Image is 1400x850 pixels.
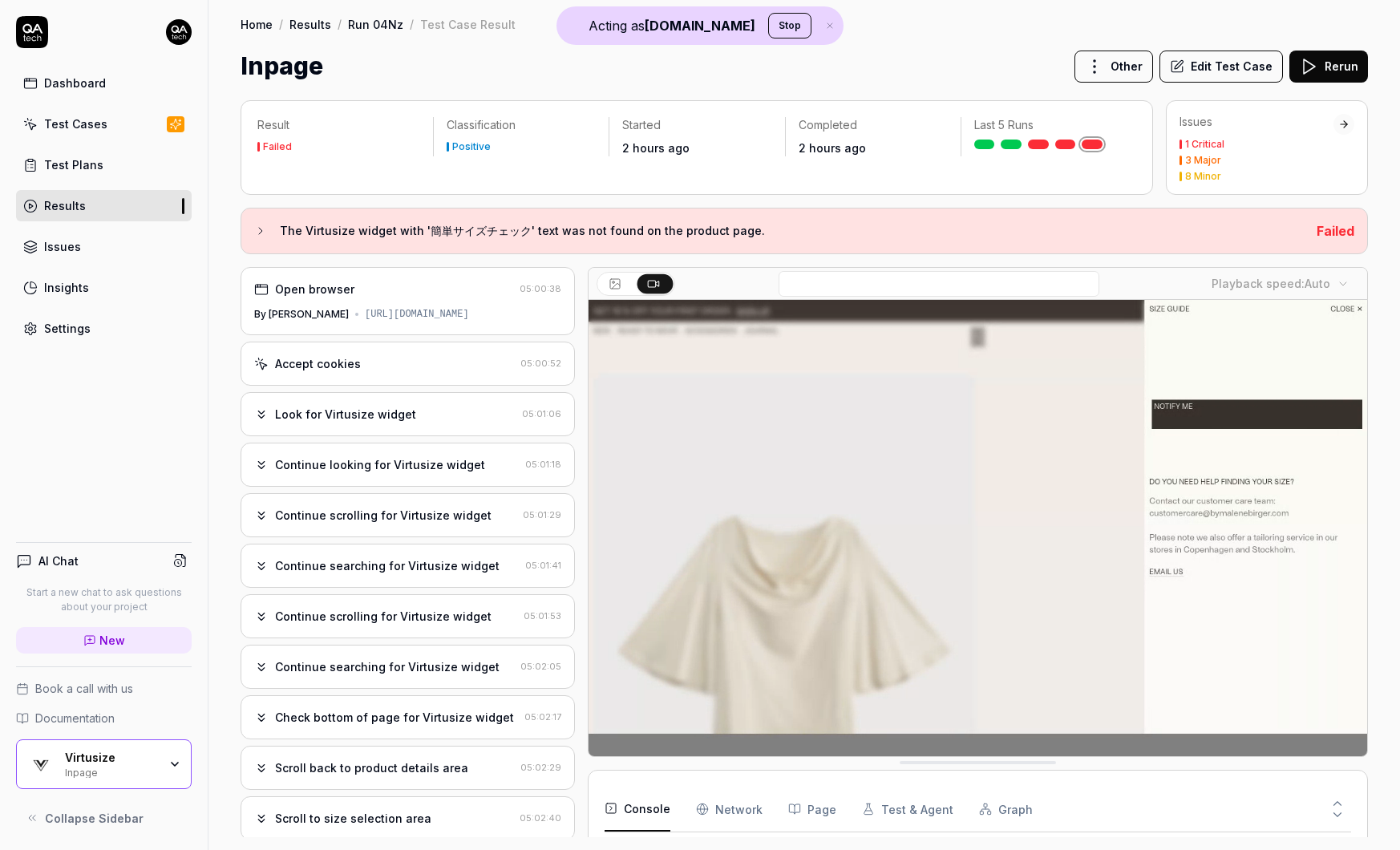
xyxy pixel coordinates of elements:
[26,750,55,779] img: Virtusize Logo
[1179,114,1333,130] div: Issues
[523,509,561,520] time: 05:01:29
[44,320,91,337] div: Settings
[44,75,106,91] div: Dashboard
[44,156,103,173] div: Test Plans
[44,279,89,296] div: Insights
[520,283,561,294] time: 05:00:38
[16,313,192,344] a: Settings
[799,117,948,133] p: Completed
[16,627,192,654] a: New
[275,709,514,726] div: Check bottom of page for Virtusize widget
[16,149,192,180] a: Test Plans
[35,710,115,727] span: Documentation
[275,456,485,473] div: Continue looking for Virtusize widget
[447,117,596,133] p: Classification
[1289,51,1368,83] button: Rerun
[974,117,1123,133] p: Last 5 Runs
[1317,223,1354,239] span: Failed
[605,787,670,832] button: Console
[622,117,771,133] p: Started
[16,190,192,221] a: Results
[241,48,323,84] h1: Inpage
[241,16,273,32] a: Home
[16,231,192,262] a: Issues
[16,710,192,727] a: Documentation
[16,585,192,614] p: Start a new chat to ask questions about your project
[1185,156,1221,165] div: 3 Major
[520,661,561,672] time: 05:02:05
[275,355,361,372] div: Accept cookies
[520,812,561,824] time: 05:02:40
[524,610,561,621] time: 05:01:53
[524,711,561,722] time: 05:02:17
[520,358,561,369] time: 05:00:52
[65,765,158,778] div: Inpage
[275,810,431,827] div: Scroll to size selection area
[16,272,192,303] a: Insights
[254,307,349,322] div: By [PERSON_NAME]
[44,238,81,255] div: Issues
[348,16,403,32] a: Run 04Nz
[99,632,125,649] span: New
[275,507,492,524] div: Continue scrolling for Virtusize widget
[525,560,561,571] time: 05:01:41
[696,787,763,832] button: Network
[1185,172,1221,181] div: 8 Minor
[275,557,500,574] div: Continue searching for Virtusize widget
[35,680,133,697] span: Book a call with us
[862,787,953,832] button: Test & Agent
[1074,51,1153,83] button: Other
[280,221,1304,241] h3: The Virtusize widget with '簡単サイズチェック' text was not found on the product page.
[45,810,144,827] span: Collapse Sidebar
[254,221,1304,241] button: The Virtusize widget with '簡単サイズチェック' text was not found on the product page.
[1212,275,1330,292] div: Playback speed:
[279,16,283,32] div: /
[289,16,331,32] a: Results
[16,739,192,789] button: Virtusize LogoVirtusizeInpage
[38,552,79,569] h4: AI Chat
[1185,140,1224,149] div: 1 Critical
[979,787,1033,832] button: Graph
[622,141,690,155] time: 2 hours ago
[16,108,192,140] a: Test Cases
[16,802,192,834] button: Collapse Sidebar
[768,13,811,38] button: Stop
[275,281,354,297] div: Open browser
[338,16,342,32] div: /
[522,408,561,419] time: 05:01:06
[1159,51,1283,83] button: Edit Test Case
[44,197,86,214] div: Results
[16,680,192,697] a: Book a call with us
[275,608,492,625] div: Continue scrolling for Virtusize widget
[275,658,500,675] div: Continue searching for Virtusize widget
[257,117,420,133] p: Result
[520,762,561,773] time: 05:02:29
[365,307,469,322] div: [URL][DOMAIN_NAME]
[788,787,836,832] button: Page
[65,751,158,765] div: Virtusize
[275,406,416,423] div: Look for Virtusize widget
[166,19,192,45] img: 7ccf6c19-61ad-4a6c-8811-018b02a1b829.jpg
[452,142,491,152] div: Positive
[525,459,561,470] time: 05:01:18
[799,141,866,155] time: 2 hours ago
[410,16,414,32] div: /
[420,16,516,32] div: Test Case Result
[275,759,468,776] div: Scroll back to product details area
[16,67,192,99] a: Dashboard
[263,142,292,152] div: Failed
[44,115,107,132] div: Test Cases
